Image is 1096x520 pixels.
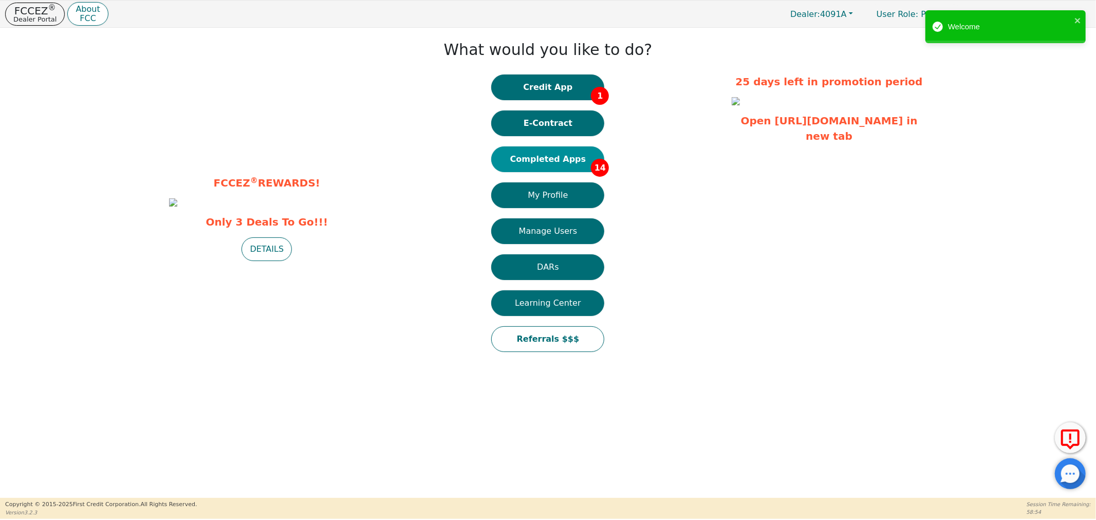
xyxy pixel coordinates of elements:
a: User Role: Primary [866,4,963,24]
button: Report Error to FCC [1055,422,1086,453]
button: DARs [491,254,604,280]
span: 4091A [790,9,847,19]
span: Only 3 Deals To Go!!! [169,214,364,230]
img: 45bb56c4-de77-48c0-87c3-538eb975983f [732,97,740,105]
button: Referrals $$$ [491,326,604,352]
p: Copyright © 2015- 2025 First Credit Corporation. [5,500,197,509]
span: Dealer: [790,9,820,19]
p: Primary [866,4,963,24]
a: Open [URL][DOMAIN_NAME] in new tab [741,115,918,142]
button: close [1074,14,1082,26]
p: About [76,5,100,13]
p: 25 days left in promotion period [732,74,927,89]
button: Credit App1 [491,75,604,100]
p: FCC [76,14,100,23]
span: All Rights Reserved. [140,501,197,508]
p: Version 3.2.3 [5,509,197,516]
button: Completed Apps14 [491,146,604,172]
button: My Profile [491,182,604,208]
span: 1 [591,87,609,105]
h1: What would you like to do? [444,41,653,59]
button: Learning Center [491,290,604,316]
sup: ® [250,176,258,185]
button: AboutFCC [67,2,108,26]
p: Session Time Remaining: [1027,500,1091,508]
p: FCCEZ REWARDS! [169,175,364,191]
button: FCCEZ®Dealer Portal [5,3,65,26]
img: a2152fd1-cc6b-4b07-8fbe-4cca68dd4ec2 [169,198,177,207]
span: 14 [591,159,609,177]
button: E-Contract [491,110,604,136]
button: Dealer:4091A [779,6,864,22]
p: Dealer Portal [13,16,57,23]
sup: ® [48,3,56,12]
p: FCCEZ [13,6,57,16]
button: Manage Users [491,218,604,244]
button: 4091A:[PERSON_NAME] [965,6,1091,22]
button: DETAILS [242,237,292,261]
p: 58:54 [1027,508,1091,516]
div: Welcome [948,21,1071,33]
span: User Role : [877,9,918,19]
